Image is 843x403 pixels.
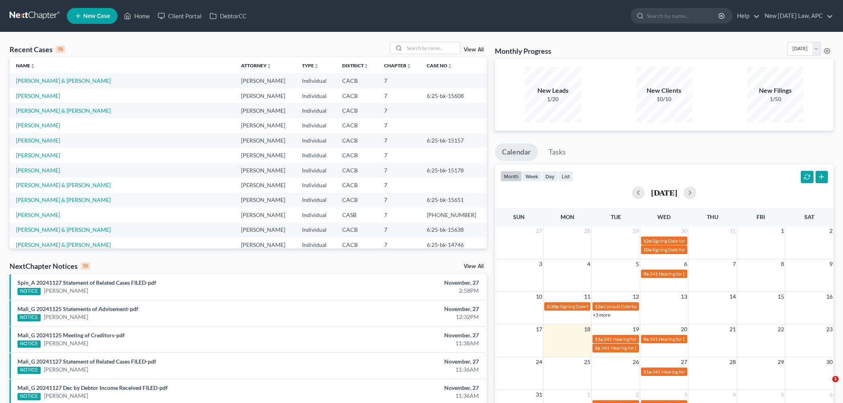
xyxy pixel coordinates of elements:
[636,86,692,95] div: New Clients
[643,336,649,342] span: 9a
[558,171,573,182] button: list
[378,118,420,133] td: 7
[542,171,558,182] button: day
[535,390,543,399] span: 31
[44,366,88,374] a: [PERSON_NAME]
[729,226,737,236] span: 31
[535,292,543,301] span: 10
[378,133,420,148] td: 7
[18,305,138,312] a: Mali_G 20241125 Statements of Advisement-pdf
[522,171,542,182] button: week
[500,171,522,182] button: month
[643,271,649,277] span: 9a
[330,339,479,347] div: 11:38AM
[296,148,336,162] td: Individual
[18,332,125,338] a: Mali_G 20241125 Meeting of Creditors-pdf
[649,336,763,342] span: 341 Hearing for [PERSON_NAME] & [PERSON_NAME]
[643,369,651,375] span: 11a
[832,376,839,382] span: 1
[378,207,420,222] td: 7
[729,292,737,301] span: 14
[16,182,111,188] a: [PERSON_NAME] & [PERSON_NAME]
[747,86,803,95] div: New Filings
[336,163,378,178] td: CACB
[241,63,271,68] a: Attorneyunfold_more
[632,226,640,236] span: 29
[604,303,676,309] span: Consult Date for [PERSON_NAME]
[336,133,378,148] td: CACB
[267,64,271,68] i: unfold_more
[235,163,296,178] td: [PERSON_NAME]
[44,392,88,400] a: [PERSON_NAME]
[651,188,677,197] h2: [DATE]
[447,64,452,68] i: unfold_more
[235,178,296,192] td: [PERSON_NAME]
[235,73,296,88] td: [PERSON_NAME]
[16,167,60,174] a: [PERSON_NAME]
[330,305,479,313] div: November, 27
[632,292,640,301] span: 12
[604,336,696,342] span: 341 Hearing for Chestnut, [PERSON_NAME]
[595,303,603,309] span: 12a
[296,237,336,252] td: Individual
[757,213,765,220] span: Fri
[16,241,111,248] a: [PERSON_NAME] & [PERSON_NAME]
[342,63,369,68] a: Districtunfold_more
[235,193,296,207] td: [PERSON_NAME]
[16,63,35,68] a: Nameunfold_more
[314,64,319,68] i: unfold_more
[18,288,41,295] div: NOTICE
[632,357,640,367] span: 26
[296,207,336,222] td: Individual
[10,45,65,54] div: Recent Cases
[780,390,785,399] span: 5
[525,86,581,95] div: New Leads
[680,226,688,236] span: 30
[647,8,719,23] input: Search by name...
[378,193,420,207] td: 7
[804,213,814,220] span: Sat
[732,390,737,399] span: 4
[777,325,785,334] span: 22
[296,133,336,148] td: Individual
[729,357,737,367] span: 28
[16,137,60,144] a: [PERSON_NAME]
[680,325,688,334] span: 20
[652,246,723,252] span: Signing Date for [PERSON_NAME]
[16,226,111,233] a: [PERSON_NAME] & [PERSON_NAME]
[378,103,420,118] td: 7
[81,262,90,270] div: 10
[10,261,90,271] div: NextChapter Notices
[657,213,670,220] span: Wed
[538,259,543,269] span: 3
[336,103,378,118] td: CACB
[761,9,833,23] a: New [DATE] Law, APC
[235,223,296,237] td: [PERSON_NAME]
[632,325,640,334] span: 19
[16,211,60,218] a: [PERSON_NAME]
[420,88,487,103] td: 6:25-bk-15608
[330,279,479,287] div: November, 27
[336,118,378,133] td: CACB
[18,384,168,391] a: Mali_G 20241127 Dec by Debtor Income Received FILED-pdf
[652,238,723,244] span: Signing Date for [PERSON_NAME]
[560,303,631,309] span: Signing Date for [PERSON_NAME]
[18,367,41,374] div: NOTICE
[378,163,420,178] td: 7
[404,42,460,54] input: Search by name...
[364,64,369,68] i: unfold_more
[420,163,487,178] td: 6:25-bk-15178
[583,226,591,236] span: 28
[378,237,420,252] td: 7
[780,259,785,269] span: 8
[829,259,833,269] span: 9
[296,103,336,118] td: Individual
[296,193,336,207] td: Individual
[330,392,479,400] div: 11:36AM
[16,77,111,84] a: [PERSON_NAME] & [PERSON_NAME]
[586,390,591,399] span: 1
[336,223,378,237] td: CACB
[420,193,487,207] td: 6:25-bk-15651
[235,148,296,162] td: [PERSON_NAME]
[378,223,420,237] td: 7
